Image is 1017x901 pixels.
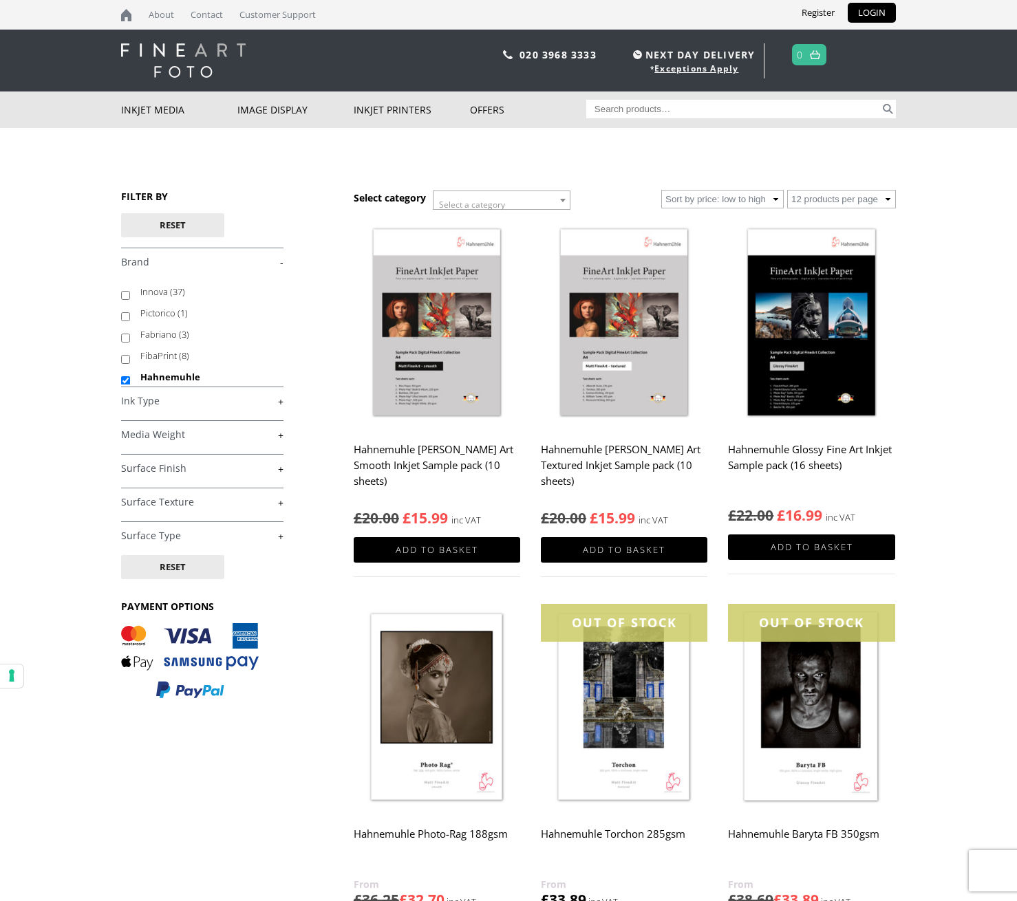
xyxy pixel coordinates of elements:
[728,506,773,525] bdi: 22.00
[121,521,283,549] h4: Surface Type
[121,395,283,408] a: +
[451,512,481,528] strong: inc VAT
[728,604,895,812] img: Hahnemuhle Baryta FB 350gsm
[354,508,399,528] bdi: 20.00
[633,50,642,59] img: time.svg
[121,256,283,269] a: -
[728,534,895,560] a: Add to basket: “Hahnemuhle Glossy Fine Art Inkjet Sample pack (16 sheets)”
[520,48,597,61] a: 020 3968 3333
[541,437,707,495] h2: Hahnemuhle [PERSON_NAME] Art Textured Inkjet Sample pack (10 sheets)
[179,349,189,362] span: (8)
[541,508,586,528] bdi: 20.00
[121,462,283,475] a: +
[541,219,707,528] a: Hahnemuhle [PERSON_NAME] Art Textured Inkjet Sample pack (10 sheets) inc VAT
[880,100,896,118] button: Search
[354,91,470,128] a: Inkjet Printers
[121,600,283,613] h3: PAYMENT OPTIONS
[354,191,426,204] h3: Select category
[121,428,283,442] a: +
[121,248,283,275] h4: Brand
[354,219,520,428] img: Hahnemuhle Matt Fine Art Smooth Inkjet Sample pack (10 sheets)
[541,604,707,642] div: OUT OF STOCK
[541,537,707,563] a: Add to basket: “Hahnemuhle Matt Fine Art Textured Inkjet Sample pack (10 sheets)”
[121,190,283,203] h3: FILTER BY
[639,512,668,528] strong: inc VAT
[140,345,270,367] label: FibaPrint
[179,328,189,340] span: (3)
[170,285,185,298] span: (37)
[470,91,586,128] a: Offers
[503,50,513,59] img: phone.svg
[121,488,283,515] h4: Surface Texture
[728,604,895,642] div: OUT OF STOCK
[728,437,895,492] h2: Hahnemuhle Glossy Fine Art Inkjet Sample pack (16 sheets)
[354,537,520,563] a: Add to basket: “Hahnemuhle Matt Fine Art Smooth Inkjet Sample pack (10 sheets)”
[140,324,270,345] label: Fabriano
[654,63,738,74] a: Exceptions Apply
[797,45,803,65] a: 0
[121,530,283,543] a: +
[848,3,896,23] a: LOGIN
[354,437,520,495] h2: Hahnemuhle [PERSON_NAME] Art Smooth Inkjet Sample pack (10 sheets)
[826,510,855,525] strong: inc VAT
[777,506,785,525] span: £
[728,219,895,428] img: Hahnemuhle Glossy Fine Art Inkjet Sample pack (16 sheets)
[661,190,784,208] select: Shop order
[541,219,707,428] img: Hahnemuhle Matt Fine Art Textured Inkjet Sample pack (10 sheets)
[541,821,707,876] h2: Hahnemuhle Torchon 285gsm
[121,454,283,481] h4: Surface Finish
[810,50,820,59] img: basket.svg
[237,91,354,128] a: Image Display
[541,508,549,528] span: £
[590,508,635,528] bdi: 15.99
[121,623,259,699] img: PAYMENT OPTIONS
[354,508,362,528] span: £
[439,199,505,210] span: Select a category
[121,420,283,448] h4: Media Weight
[590,508,598,528] span: £
[140,281,270,303] label: Innova
[121,91,237,128] a: Inkjet Media
[777,506,822,525] bdi: 16.99
[121,43,246,78] img: logo-white.svg
[791,3,845,23] a: Register
[728,821,895,876] h2: Hahnemuhle Baryta FB 350gsm
[121,496,283,509] a: +
[354,821,520,876] h2: Hahnemuhle Photo-Rag 188gsm
[121,555,224,579] button: Reset
[121,213,224,237] button: Reset
[354,604,520,812] img: Hahnemuhle Photo-Rag 188gsm
[541,604,707,812] img: Hahnemuhle Torchon 285gsm
[403,508,448,528] bdi: 15.99
[354,219,520,528] a: Hahnemuhle [PERSON_NAME] Art Smooth Inkjet Sample pack (10 sheets) inc VAT
[728,506,736,525] span: £
[630,47,755,63] span: NEXT DAY DELIVERY
[121,387,283,414] h4: Ink Type
[586,100,881,118] input: Search products…
[178,307,188,319] span: (1)
[728,219,895,525] a: Hahnemuhle Glossy Fine Art Inkjet Sample pack (16 sheets) inc VAT
[403,508,411,528] span: £
[140,367,270,388] label: Hahnemuhle
[140,303,270,324] label: Pictorico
